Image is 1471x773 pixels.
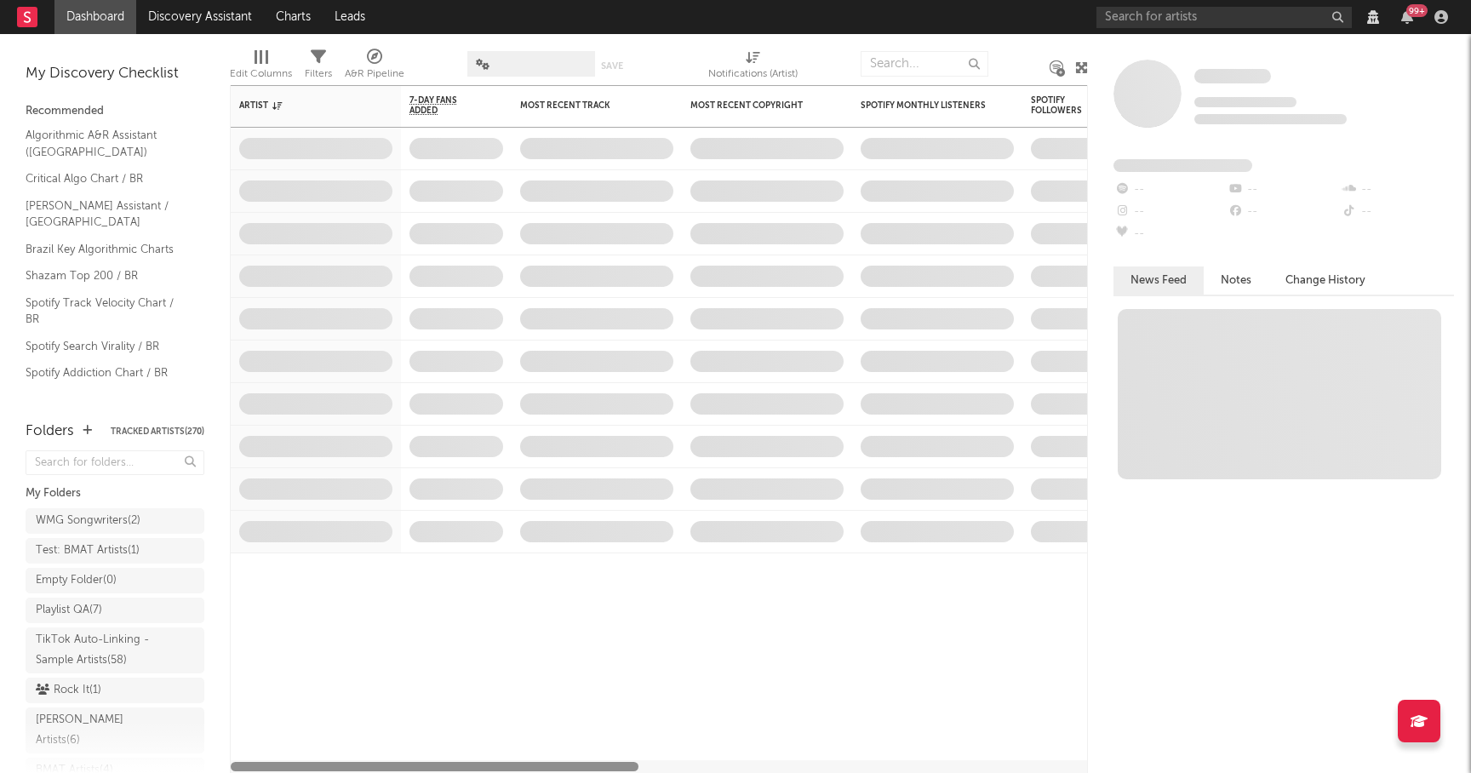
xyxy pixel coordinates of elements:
div: Filters [305,64,332,84]
div: -- [1227,201,1340,223]
span: Tracking Since: [DATE] [1194,97,1296,107]
a: Algorithmic A&R Assistant ([GEOGRAPHIC_DATA]) [26,126,187,161]
a: Empty Folder(0) [26,568,204,593]
div: Rock It ( 1 ) [36,680,101,701]
a: TikTok Auto-Linking - Sample Artists(58) [26,627,204,673]
a: Rock It(1) [26,678,204,703]
button: Tracked Artists(270) [111,427,204,436]
span: Fans Added by Platform [1113,159,1252,172]
div: Most Recent Copyright [690,100,818,111]
a: Test: BMAT Artists(1) [26,538,204,564]
a: WMG Songwriters(2) [26,508,204,534]
div: -- [1113,223,1227,245]
a: [PERSON_NAME] Artists(6) [26,707,204,753]
div: Recommended [26,101,204,122]
button: 99+ [1401,10,1413,24]
span: 0 fans last week [1194,114,1347,124]
div: [PERSON_NAME] Artists ( 6 ) [36,710,156,751]
button: Save [601,61,623,71]
a: Critical Algo Chart / BR [26,169,187,188]
div: 99 + [1406,4,1428,17]
div: WMG Songwriters ( 2 ) [36,511,140,531]
div: -- [1227,179,1340,201]
a: Spotify Addiction Chart / BR [26,364,187,382]
div: Notifications (Artist) [708,64,798,84]
a: Playlist QA(7) [26,598,204,623]
div: Empty Folder ( 0 ) [36,570,117,591]
div: Edit Columns [230,64,292,84]
div: My Discovery Checklist [26,64,204,84]
div: Spotify Followers [1031,95,1090,116]
div: My Folders [26,484,204,504]
div: -- [1341,201,1454,223]
a: Spotify Search Virality / BR [26,337,187,356]
div: Spotify Monthly Listeners [861,100,988,111]
button: News Feed [1113,266,1204,295]
button: Change History [1268,266,1382,295]
a: [PERSON_NAME] Assistant / [GEOGRAPHIC_DATA] [26,197,187,232]
a: TikTok Videos Assistant / [GEOGRAPHIC_DATA] [26,391,187,426]
div: A&R Pipeline [345,64,404,84]
input: Search... [861,51,988,77]
div: Edit Columns [230,43,292,92]
a: Some Artist [1194,68,1271,85]
span: Some Artist [1194,69,1271,83]
div: Playlist QA ( 7 ) [36,600,102,621]
div: Filters [305,43,332,92]
a: Spotify Track Velocity Chart / BR [26,294,187,329]
div: -- [1341,179,1454,201]
input: Search for artists [1096,7,1352,28]
div: Test: BMAT Artists ( 1 ) [36,541,140,561]
a: Brazil Key Algorithmic Charts [26,240,187,259]
div: -- [1113,201,1227,223]
div: TikTok Auto-Linking - Sample Artists ( 58 ) [36,630,156,671]
div: Folders [26,421,74,442]
a: Shazam Top 200 / BR [26,266,187,285]
div: -- [1113,179,1227,201]
div: Most Recent Track [520,100,648,111]
button: Notes [1204,266,1268,295]
input: Search for folders... [26,450,204,475]
div: Notifications (Artist) [708,43,798,92]
div: A&R Pipeline [345,43,404,92]
div: Artist [239,100,367,111]
span: 7-Day Fans Added [409,95,478,116]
